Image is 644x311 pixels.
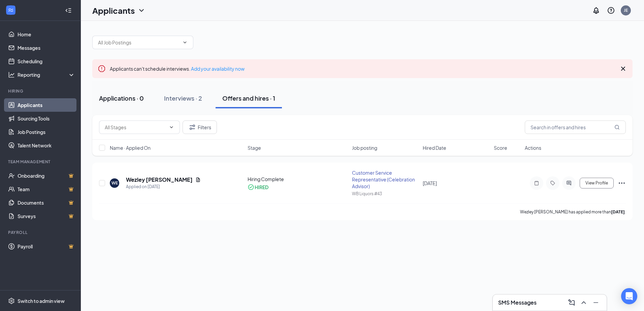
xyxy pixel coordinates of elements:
button: ComposeMessage [566,297,577,308]
div: JE [624,7,628,13]
svg: QuestionInfo [607,6,615,14]
a: Messages [18,41,75,55]
a: TeamCrown [18,182,75,196]
button: Minimize [590,297,601,308]
span: Hired Date [423,144,446,151]
a: Talent Network [18,139,75,152]
div: Switch to admin view [18,298,65,304]
div: WB Liquors #43 [352,191,419,197]
svg: ChevronDown [182,40,188,45]
input: Search in offers and hires [525,120,626,134]
span: [DATE] [423,180,437,186]
a: OnboardingCrown [18,169,75,182]
span: Job posting [352,144,377,151]
b: [DATE] [611,209,625,214]
div: HIRED [255,184,268,191]
svg: CheckmarkCircle [248,184,254,191]
a: SurveysCrown [18,209,75,223]
svg: ChevronDown [137,6,146,14]
div: Hiring Complete [248,176,348,182]
div: Reporting [18,71,75,78]
a: PayrollCrown [18,240,75,253]
span: Score [494,144,507,151]
svg: Note [533,180,541,186]
svg: Document [195,177,201,182]
a: Home [18,28,75,41]
a: DocumentsCrown [18,196,75,209]
div: Applications · 0 [99,94,144,102]
svg: Settings [8,298,15,304]
span: Stage [248,144,261,151]
svg: Notifications [592,6,600,14]
a: Sourcing Tools [18,112,75,125]
h5: Wezley [PERSON_NAME] [126,176,193,183]
div: Offers and hires · 1 [222,94,275,102]
svg: Ellipses [618,179,626,187]
svg: Filter [188,123,196,131]
div: WE [111,180,118,186]
a: Job Postings [18,125,75,139]
span: Name · Applied On [110,144,151,151]
svg: WorkstreamLogo [7,7,14,13]
h3: SMS Messages [498,299,537,306]
div: Customer Service Representative (Celebration Advisor) [352,169,419,189]
button: View Profile [580,178,614,188]
div: Open Intercom Messenger [621,288,637,304]
div: Payroll [8,230,74,235]
svg: ChevronDown [169,125,174,130]
div: Interviews · 2 [164,94,202,102]
div: Hiring [8,88,74,94]
svg: MagnifyingGlass [614,125,620,130]
h1: Applicants [92,5,135,16]
div: Team Management [8,159,74,165]
svg: Collapse [65,7,72,14]
span: Actions [525,144,541,151]
p: Wezley [PERSON_NAME] has applied more than . [520,209,626,215]
svg: Analysis [8,71,15,78]
div: Applied on [DATE] [126,183,201,190]
input: All Job Postings [98,39,180,46]
svg: Error [98,65,106,73]
svg: ChevronUp [580,299,588,307]
svg: ComposeMessage [568,299,576,307]
button: Filter Filters [183,120,217,134]
span: View Profile [585,181,608,185]
button: ChevronUp [578,297,589,308]
svg: Minimize [592,299,600,307]
a: Scheduling [18,55,75,68]
input: All Stages [105,124,166,131]
span: Applicants can't schedule interviews. [110,66,245,72]
a: Add your availability now [191,66,245,72]
a: Applicants [18,98,75,112]
svg: ActiveChat [565,180,573,186]
svg: Cross [619,65,627,73]
svg: Tag [549,180,557,186]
